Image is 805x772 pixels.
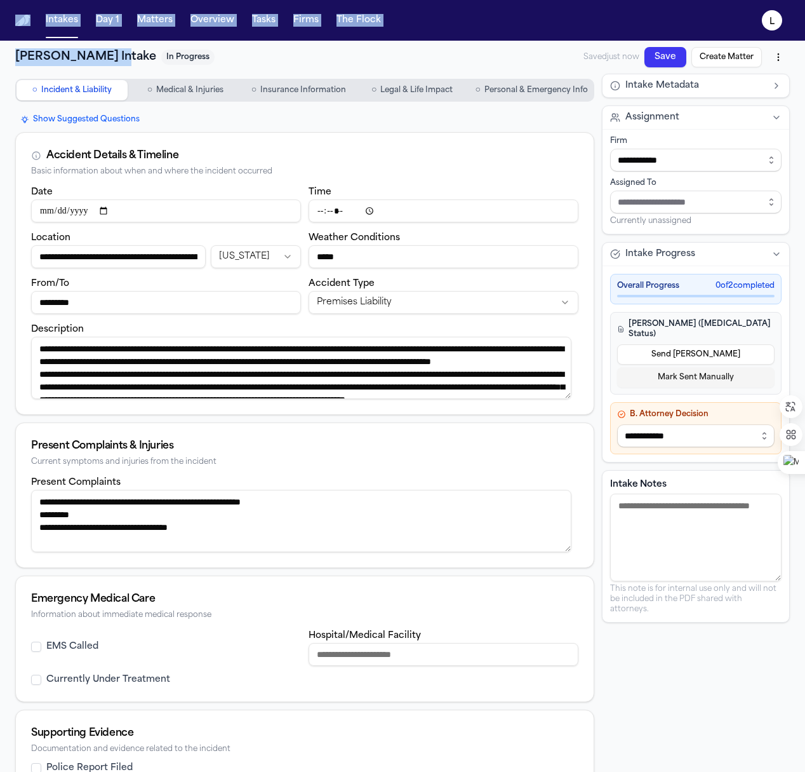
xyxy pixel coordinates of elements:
[31,167,578,177] div: Basic information about when and where the incident occurred
[309,631,421,640] label: Hospital/Medical Facility
[610,191,782,213] input: Assign to staff member
[691,47,762,67] button: Create Matter
[15,112,145,127] button: Show Suggested Questions
[17,80,128,100] button: Go to Incident & Liability
[610,584,782,614] p: This note is for internal use only and will not be included in the PDF shared with attorneys.
[132,9,178,32] button: Matters
[147,84,152,97] span: ○
[185,9,239,32] button: Overview
[31,611,578,620] div: Information about immediate medical response
[260,85,346,95] span: Insurance Information
[31,279,69,288] label: From/To
[610,478,782,491] label: Intake Notes
[617,367,775,388] button: Mark Sent Manually
[15,15,30,27] a: Home
[31,490,571,552] textarea: Present complaints
[46,640,98,653] label: EMS Called
[644,47,686,67] button: Save
[31,233,70,243] label: Location
[161,50,215,65] span: In Progress
[470,80,593,100] button: Go to Personal & Emergency Info
[130,80,241,100] button: Go to Medical & Injuries
[31,291,301,314] input: From/To destination
[156,85,223,95] span: Medical & Injuries
[247,9,281,32] button: Tasks
[288,9,324,32] button: Firms
[371,84,376,97] span: ○
[251,84,256,97] span: ○
[31,592,578,607] div: Emergency Medical Care
[309,233,400,243] label: Weather Conditions
[610,136,782,146] div: Firm
[31,726,578,741] div: Supporting Evidence
[309,245,578,268] input: Weather conditions
[617,281,679,291] span: Overall Progress
[610,178,782,188] div: Assigned To
[31,325,84,334] label: Description
[309,187,331,197] label: Time
[211,245,301,268] button: Incident state
[31,438,578,454] div: Present Complaints & Injuries
[309,643,578,666] input: Hospital or medical facility
[331,9,386,32] button: The Flock
[32,84,37,97] span: ○
[31,200,301,222] input: Incident date
[31,187,53,197] label: Date
[602,74,789,97] button: Intake Metadata
[31,478,121,487] label: Present Complaints
[31,245,206,268] input: Incident location
[31,337,571,399] textarea: Incident description
[625,248,695,261] span: Intake Progress
[610,494,782,581] textarea: Intake notes
[46,148,178,163] div: Accident Details & Timeline
[309,200,578,222] input: Incident time
[91,9,124,32] button: Day 1
[617,409,775,419] h4: B. Attorney Decision
[31,457,578,467] div: Current symptoms and injuries from the incident
[583,52,639,62] span: Saved just now
[46,674,170,686] label: Currently Under Treatment
[309,279,375,288] label: Accident Type
[243,80,354,100] button: Go to Insurance Information
[476,84,481,97] span: ○
[715,281,775,291] span: 0 of 2 completed
[610,216,691,226] span: Currently unassigned
[15,15,30,27] img: Finch Logo
[41,9,83,32] button: Intakes
[617,319,775,339] h4: [PERSON_NAME] ([MEDICAL_DATA] Status)
[602,243,789,266] button: Intake Progress
[767,46,790,69] button: More actions
[15,48,156,66] h1: [PERSON_NAME] Intake
[625,79,699,92] span: Intake Metadata
[617,344,775,365] button: Send [PERSON_NAME]
[602,106,789,129] button: Assignment
[41,85,112,95] span: Incident & Liability
[610,149,782,172] input: Select firm
[357,80,468,100] button: Go to Legal & Life Impact
[380,85,453,95] span: Legal & Life Impact
[484,85,588,95] span: Personal & Emergency Info
[625,111,679,124] span: Assignment
[31,745,578,754] div: Documentation and evidence related to the incident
